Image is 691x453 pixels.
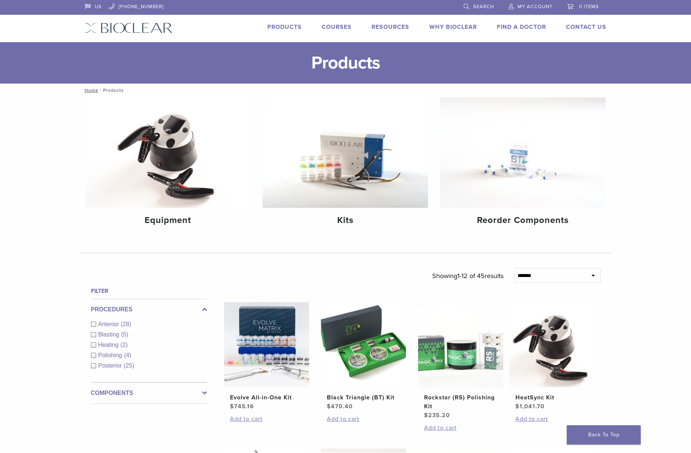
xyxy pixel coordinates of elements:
a: Courses [322,23,352,31]
h4: Filter [91,287,207,295]
a: Add to cart: “Black Triangle (BT) Kit” [327,415,400,423]
h4: Reorder Components [446,214,600,227]
span: Posterior [98,362,124,369]
a: Back To Top [567,425,641,444]
a: Find A Doctor [497,23,546,31]
h4: Kits [268,214,422,227]
a: Kits [262,97,428,232]
a: Products [267,23,302,31]
span: (25) [124,362,134,369]
a: Equipment [85,97,251,232]
span: (5) [121,331,128,338]
label: Procedures [91,305,207,314]
img: Evolve All-in-One Kit [224,302,309,387]
h2: Rockstar (RS) Polishing Kit [424,393,497,411]
p: Showing results [432,268,504,284]
a: HeatSync KitHeatSync Kit $1,041.70 [509,302,595,411]
label: Components [91,389,207,398]
a: Why Bioclear [429,23,477,31]
h2: HeatSync Kit [515,393,589,402]
a: Contact Us [566,23,606,31]
span: (2) [121,342,128,348]
img: Black Triangle (BT) Kit [321,302,406,387]
span: Polishing [98,352,124,358]
span: 0 items [579,4,599,10]
bdi: 470.40 [327,403,353,410]
a: Add to cart: “HeatSync Kit” [515,415,589,423]
span: $ [424,412,428,419]
span: / [98,88,103,92]
bdi: 745.16 [230,403,254,410]
img: Equipment [85,97,251,208]
img: Bioclear [85,23,173,33]
span: $ [515,403,519,410]
a: Add to cart: “Rockstar (RS) Polishing Kit” [424,423,497,432]
a: Black Triangle (BT) KitBlack Triangle (BT) Kit $470.40 [321,302,407,411]
a: Resources [372,23,409,31]
span: (28) [121,321,131,327]
a: Add to cart: “Evolve All-in-One Kit” [230,415,303,423]
span: Anterior [98,321,121,327]
span: $ [327,403,331,410]
img: HeatSync Kit [509,302,595,387]
span: Search [473,4,494,10]
bdi: 1,041.70 [515,403,545,410]
span: 1-12 of 45 [457,272,485,280]
nav: Products [79,84,612,97]
span: $ [230,403,234,410]
h2: Black Triangle (BT) Kit [327,393,400,402]
img: Reorder Components [440,97,606,208]
span: My Account [518,4,552,10]
a: Reorder Components [440,97,606,232]
img: Kits [262,97,428,208]
h2: Evolve All-in-One Kit [230,393,303,402]
a: Evolve All-in-One KitEvolve All-in-One Kit $745.16 [224,302,310,411]
a: Rockstar (RS) Polishing KitRockstar (RS) Polishing Kit $235.20 [418,302,504,420]
h4: Equipment [91,214,245,227]
bdi: 235.20 [424,412,450,419]
span: Heating [98,342,121,348]
span: Blasting [98,331,121,338]
span: (4) [124,352,131,358]
a: Home [82,88,98,93]
img: Rockstar (RS) Polishing Kit [418,302,503,387]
